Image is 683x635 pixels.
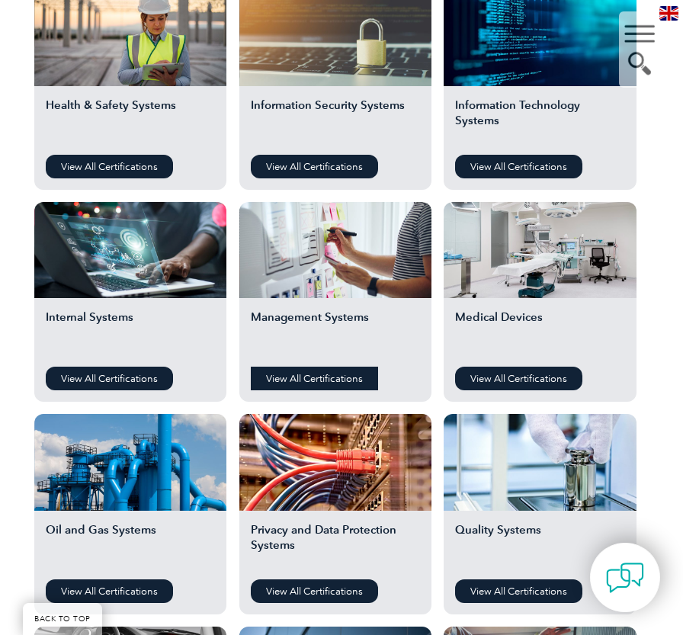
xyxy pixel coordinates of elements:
img: contact-chat.png [606,559,644,597]
a: View All Certifications [46,579,173,603]
a: View All Certifications [455,155,582,178]
a: BACK TO TOP [23,603,102,635]
h2: Internal Systems [46,309,216,355]
h2: Privacy and Data Protection Systems [251,522,421,568]
a: View All Certifications [455,579,582,603]
a: View All Certifications [46,367,173,390]
a: View All Certifications [251,367,378,390]
h2: Medical Devices [455,309,625,355]
a: View All Certifications [251,579,378,603]
img: en [659,6,678,21]
h2: Management Systems [251,309,421,355]
a: View All Certifications [46,155,173,178]
h2: Information Technology Systems [455,98,625,143]
h2: Health & Safety Systems [46,98,216,143]
h2: Oil and Gas Systems [46,522,216,568]
h2: Information Security Systems [251,98,421,143]
a: View All Certifications [455,367,582,390]
a: View All Certifications [251,155,378,178]
h2: Quality Systems [455,522,625,568]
